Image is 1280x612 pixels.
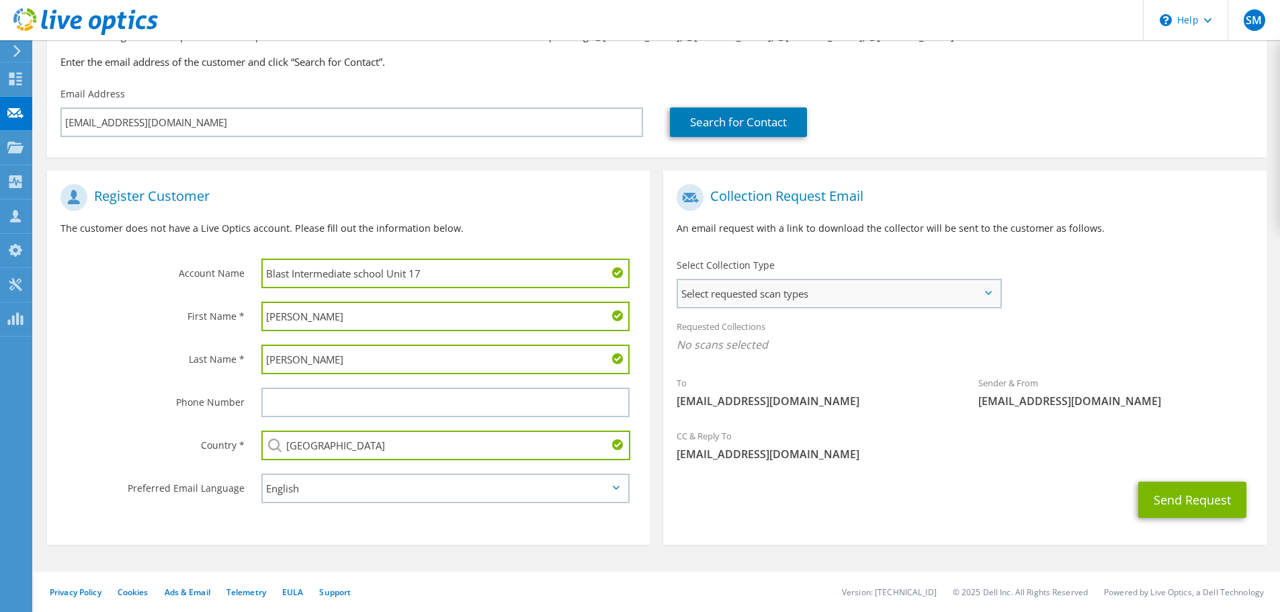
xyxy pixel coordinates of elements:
label: First Name * [60,302,245,323]
button: Send Request [1138,482,1246,518]
span: Select requested scan types [678,280,1000,307]
label: Country * [60,431,245,452]
a: Cookies [118,586,148,598]
li: Powered by Live Optics, a Dell Technology [1104,586,1264,598]
a: Privacy Policy [50,586,101,598]
div: Requested Collections [663,312,1266,362]
label: Email Address [60,87,125,101]
span: [EMAIL_ADDRESS][DOMAIN_NAME] [677,394,951,408]
label: Select Collection Type [677,259,775,272]
a: Search for Contact [670,107,807,137]
svg: \n [1160,14,1172,26]
div: To [663,369,965,415]
span: SM [1244,9,1265,31]
h3: Enter the email address of the customer and click “Search for Contact”. [60,54,1253,69]
h1: Collection Request Email [677,184,1246,211]
label: Preferred Email Language [60,474,245,495]
span: No scans selected [677,337,1252,352]
label: Account Name [60,259,245,280]
span: [EMAIL_ADDRESS][DOMAIN_NAME] [677,447,1252,462]
div: Sender & From [965,369,1267,415]
a: Support [319,586,351,598]
p: An email request with a link to download the collector will be sent to the customer as follows. [677,221,1252,236]
a: EULA [282,586,303,598]
label: Phone Number [60,388,245,409]
div: CC & Reply To [663,422,1266,468]
span: [EMAIL_ADDRESS][DOMAIN_NAME] [978,394,1253,408]
h1: Register Customer [60,184,630,211]
a: Telemetry [226,586,266,598]
p: The customer does not have a Live Optics account. Please fill out the information below. [60,221,636,236]
li: Version: [TECHNICAL_ID] [842,586,937,598]
label: Last Name * [60,345,245,366]
a: Ads & Email [165,586,210,598]
li: © 2025 Dell Inc. All Rights Reserved [953,586,1088,598]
